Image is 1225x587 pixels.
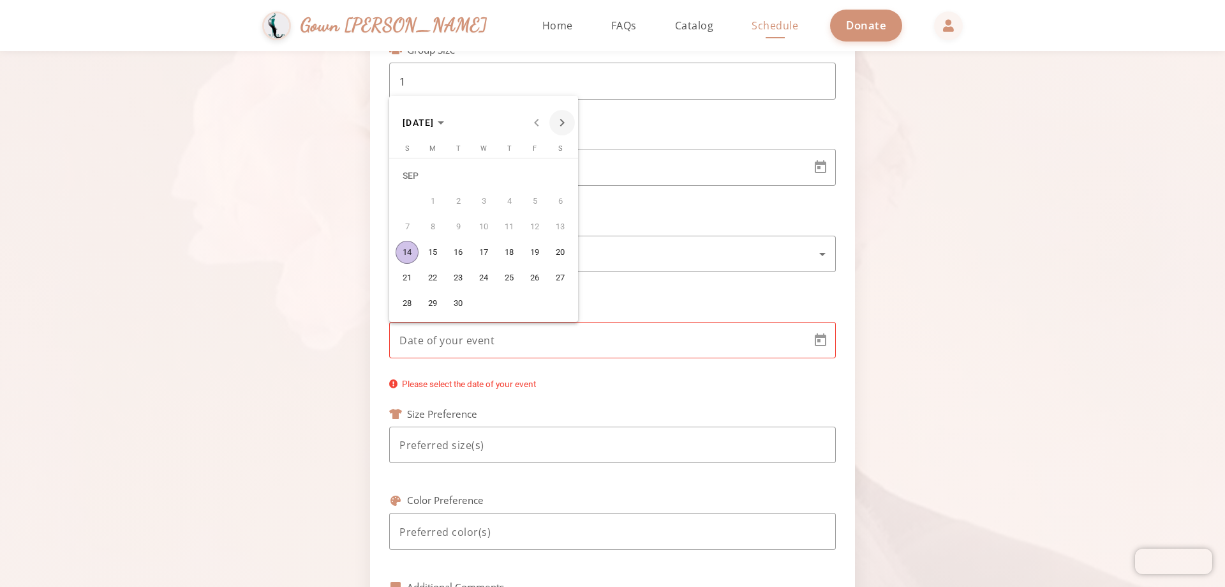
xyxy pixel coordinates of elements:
[394,265,420,291] button: September 21, 2025
[396,266,419,289] span: 21
[420,291,445,316] button: September 29, 2025
[496,214,522,240] button: September 11, 2025
[447,215,470,238] span: 9
[522,240,547,265] button: September 19, 2025
[522,265,547,291] button: September 26, 2025
[472,190,495,213] span: 3
[549,190,572,213] span: 6
[549,215,572,238] span: 13
[549,241,572,264] span: 20
[549,110,575,135] button: Next month
[447,266,470,289] span: 23
[471,188,496,214] button: September 3, 2025
[447,241,470,264] span: 16
[445,265,471,291] button: September 23, 2025
[547,240,573,265] button: September 20, 2025
[496,188,522,214] button: September 4, 2025
[429,144,436,153] span: M
[445,188,471,214] button: September 2, 2025
[405,144,410,153] span: S
[421,215,444,238] span: 8
[403,118,434,128] span: [DATE]
[533,144,537,153] span: F
[396,215,419,238] span: 7
[498,241,521,264] span: 18
[496,240,522,265] button: September 18, 2025
[523,215,546,238] span: 12
[445,240,471,265] button: September 16, 2025
[471,214,496,240] button: September 10, 2025
[496,265,522,291] button: September 25, 2025
[394,163,573,188] td: SEP
[421,266,444,289] span: 22
[522,214,547,240] button: September 12, 2025
[397,111,449,134] button: Choose month and year
[396,292,419,315] span: 28
[523,190,546,213] span: 5
[420,265,445,291] button: September 22, 2025
[549,266,572,289] span: 27
[498,215,521,238] span: 11
[445,291,471,316] button: September 30, 2025
[522,188,547,214] button: September 5, 2025
[421,292,444,315] span: 29
[456,144,461,153] span: T
[447,292,470,315] span: 30
[547,188,573,214] button: September 6, 2025
[396,241,419,264] span: 14
[420,240,445,265] button: September 15, 2025
[480,144,487,153] span: W
[421,241,444,264] span: 15
[471,240,496,265] button: September 17, 2025
[420,188,445,214] button: September 1, 2025
[394,214,420,240] button: September 7, 2025
[472,215,495,238] span: 10
[547,265,573,291] button: September 27, 2025
[394,240,420,265] button: September 14, 2025
[523,266,546,289] span: 26
[420,214,445,240] button: September 8, 2025
[498,190,521,213] span: 4
[471,265,496,291] button: September 24, 2025
[558,144,563,153] span: S
[421,190,444,213] span: 1
[523,241,546,264] span: 19
[447,190,470,213] span: 2
[394,291,420,316] button: September 28, 2025
[472,241,495,264] span: 17
[507,144,512,153] span: T
[1135,549,1212,574] iframe: Chatra live chat
[472,266,495,289] span: 24
[498,266,521,289] span: 25
[547,214,573,240] button: September 13, 2025
[445,214,471,240] button: September 9, 2025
